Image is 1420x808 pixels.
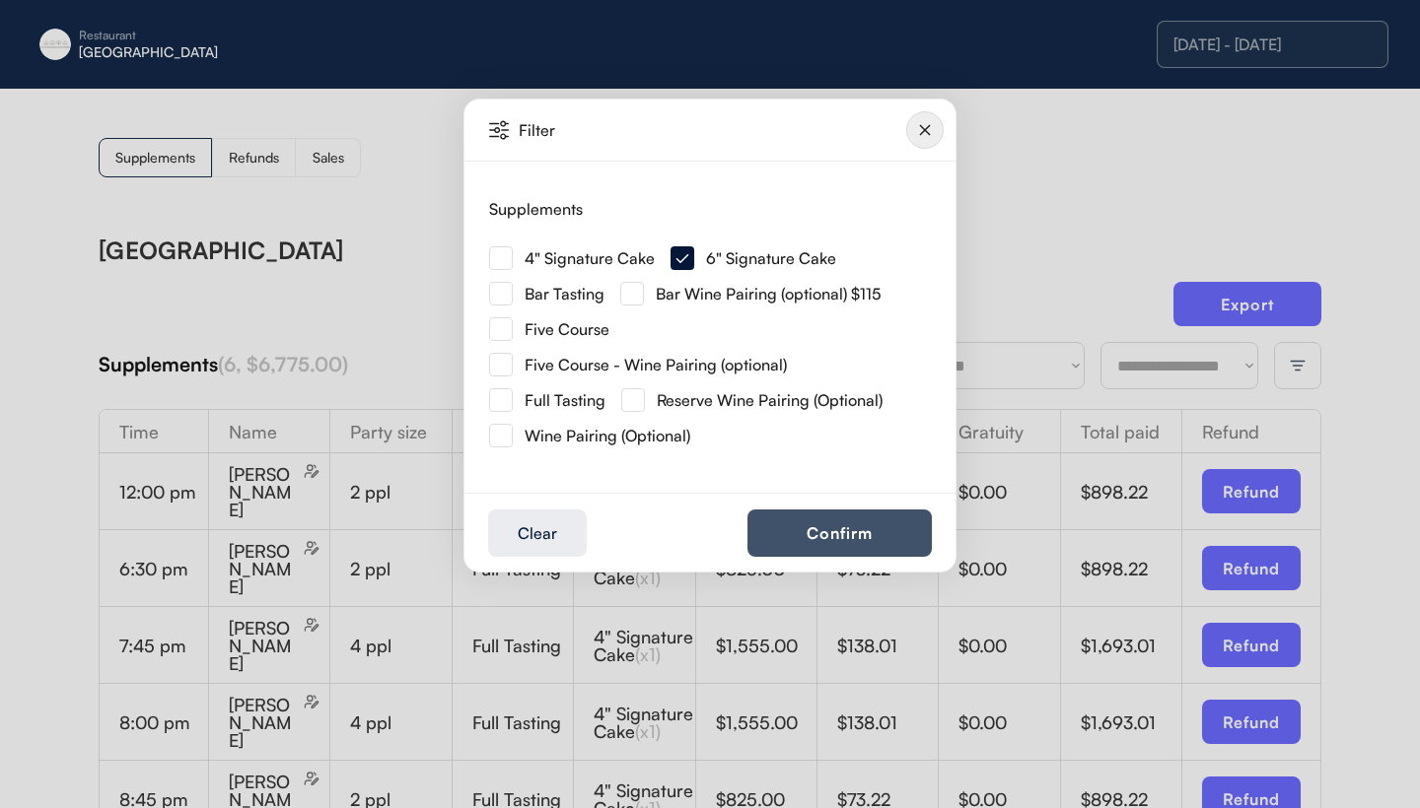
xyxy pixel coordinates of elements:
img: Rectangle%20315.svg [489,317,513,341]
img: Rectangle%20315.svg [489,424,513,447]
button: Clear [488,509,587,557]
div: Wine Pairing (Optional) [525,428,690,443]
img: Group%20266.svg [671,246,694,270]
div: Five Course - Wine Pairing (optional) [525,357,787,372]
button: Confirm [747,509,932,557]
img: Rectangle%20315.svg [621,388,645,412]
img: Rectangle%20315.svg [489,282,513,305]
img: Rectangle%20315.svg [489,246,513,270]
div: Bar Tasting [525,286,604,302]
div: Supplements [489,201,583,217]
div: Full Tasting [525,392,605,408]
div: Reserve Wine Pairing (Optional) [657,392,883,408]
img: Group%2010124643.svg [906,111,944,149]
img: Rectangle%20315.svg [489,388,513,412]
img: Rectangle%20315.svg [489,353,513,376]
img: Vector%20%2835%29.svg [489,120,509,140]
div: Five Course [525,321,609,337]
div: 4" Signature Cake [525,250,655,266]
div: Bar Wine Pairing (optional) $115 [656,286,881,302]
div: 6" Signature Cake [706,250,836,266]
img: Rectangle%20315.svg [620,282,644,305]
div: Filter [519,122,666,138]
